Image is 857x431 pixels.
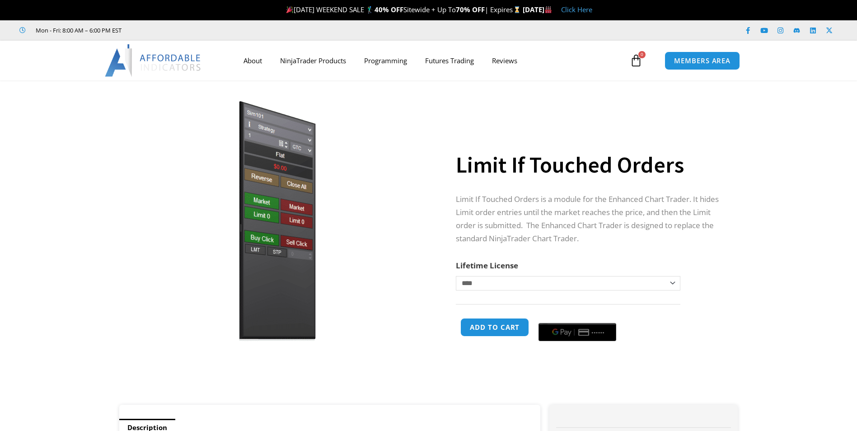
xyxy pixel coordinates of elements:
iframe: Secure payment input frame [537,317,618,318]
a: 0 [616,47,656,74]
a: MEMBERS AREA [665,52,740,70]
iframe: Customer reviews powered by Trustpilot [134,26,270,35]
img: 🎉 [286,6,293,13]
label: Lifetime License [456,260,518,271]
strong: [DATE] [523,5,552,14]
a: NinjaTrader Products [271,50,355,71]
img: ⌛ [514,6,520,13]
span: MEMBERS AREA [674,57,731,64]
span: Mon - Fri: 8:00 AM – 6:00 PM EST [33,25,122,36]
strong: 70% OFF [456,5,485,14]
text: •••••• [592,329,606,335]
span: 0 [638,51,646,58]
img: LogoAI | Affordable Indicators – NinjaTrader [105,44,202,77]
a: Click Here [561,5,592,14]
span: [DATE] WEEKEND SALE 🏌️‍♂️ Sitewide + Up To | Expires [284,5,522,14]
button: Buy with GPay [539,323,616,341]
img: BasicTools | Affordable Indicators – NinjaTrader [132,96,422,346]
a: Reviews [483,50,526,71]
h1: Limit If Touched Orders [456,149,720,181]
button: Add to cart [460,318,529,337]
nav: Menu [234,50,628,71]
p: Limit If Touched Orders is a module for the Enhanced Chart Trader. It hides Limit order entries u... [456,193,720,245]
a: Futures Trading [416,50,483,71]
a: Programming [355,50,416,71]
img: 🏭 [545,6,552,13]
a: About [234,50,271,71]
strong: 40% OFF [375,5,403,14]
